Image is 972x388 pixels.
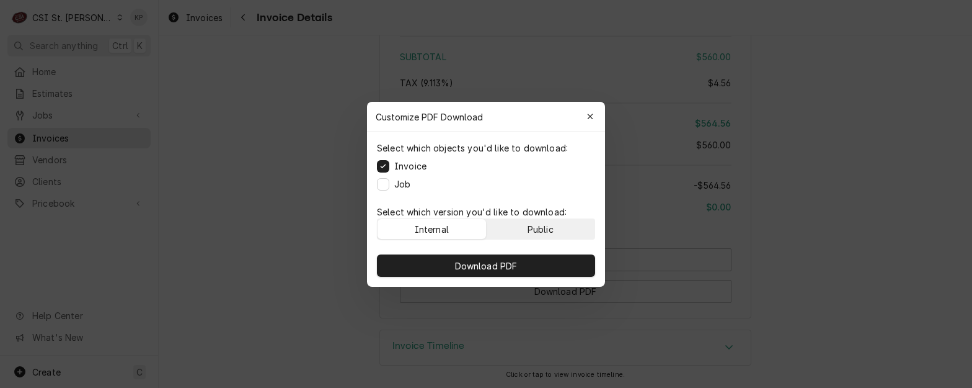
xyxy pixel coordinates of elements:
label: Job [394,178,410,191]
div: Internal [415,222,449,235]
p: Select which version you'd like to download: [377,205,595,219]
p: Select which objects you'd like to download: [377,142,568,155]
span: Download PDF [453,259,520,272]
div: Public [528,222,554,235]
div: Customize PDF Download [367,102,605,132]
label: Invoice [394,160,426,173]
button: Download PDF [377,255,595,277]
